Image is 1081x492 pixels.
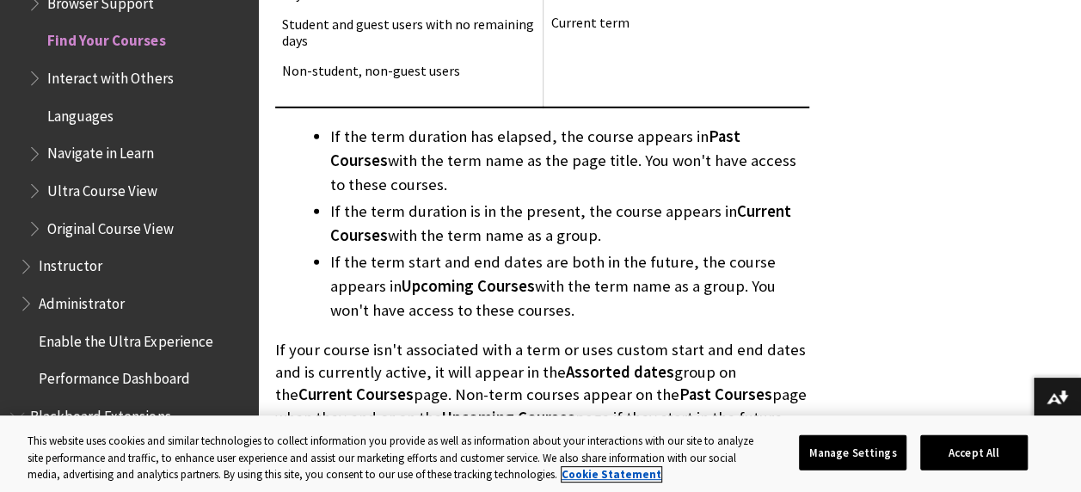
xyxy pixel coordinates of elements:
span: Instructor [39,252,102,275]
span: Ultra Course View [47,176,157,200]
p: If your course isn't associated with a term or uses custom start and end dates and is currently a... [275,339,809,429]
span: Enable the Ultra Experience [39,327,212,350]
span: Interact with Others [47,64,173,87]
span: Navigate in Learn [47,139,154,163]
span: Past Courses [679,384,772,404]
button: Manage Settings [799,434,906,470]
span: Upcoming Courses [442,408,575,427]
span: Find Your Courses [47,27,165,50]
div: This website uses cookies and similar technologies to collect information you provide as well as ... [28,433,757,483]
li: If the term start and end dates are both in the future, the course appears in with the term name ... [330,250,809,323]
span: Administrator [39,289,125,312]
li: If the term duration has elapsed, the course appears in with the term name as the page title. You... [330,125,809,197]
span: Upcoming Courses [402,276,535,296]
li: If the term duration is in the present, the course appears in with the term name as a group. [330,200,809,248]
a: More information about your privacy, opens in a new tab [562,467,661,482]
p: Current term [550,15,802,31]
span: Past Courses [330,126,740,170]
span: Performance Dashboard [39,365,189,388]
span: Original Course View [47,214,173,237]
span: Current Courses [298,384,414,404]
button: Accept All [920,434,1028,470]
span: Assorted dates [566,362,674,382]
p: Student and guest users with no remaining days [282,16,536,49]
span: Blackboard Extensions [30,402,170,425]
p: Non-student, non-guest users [282,63,536,79]
span: Languages [47,101,114,125]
